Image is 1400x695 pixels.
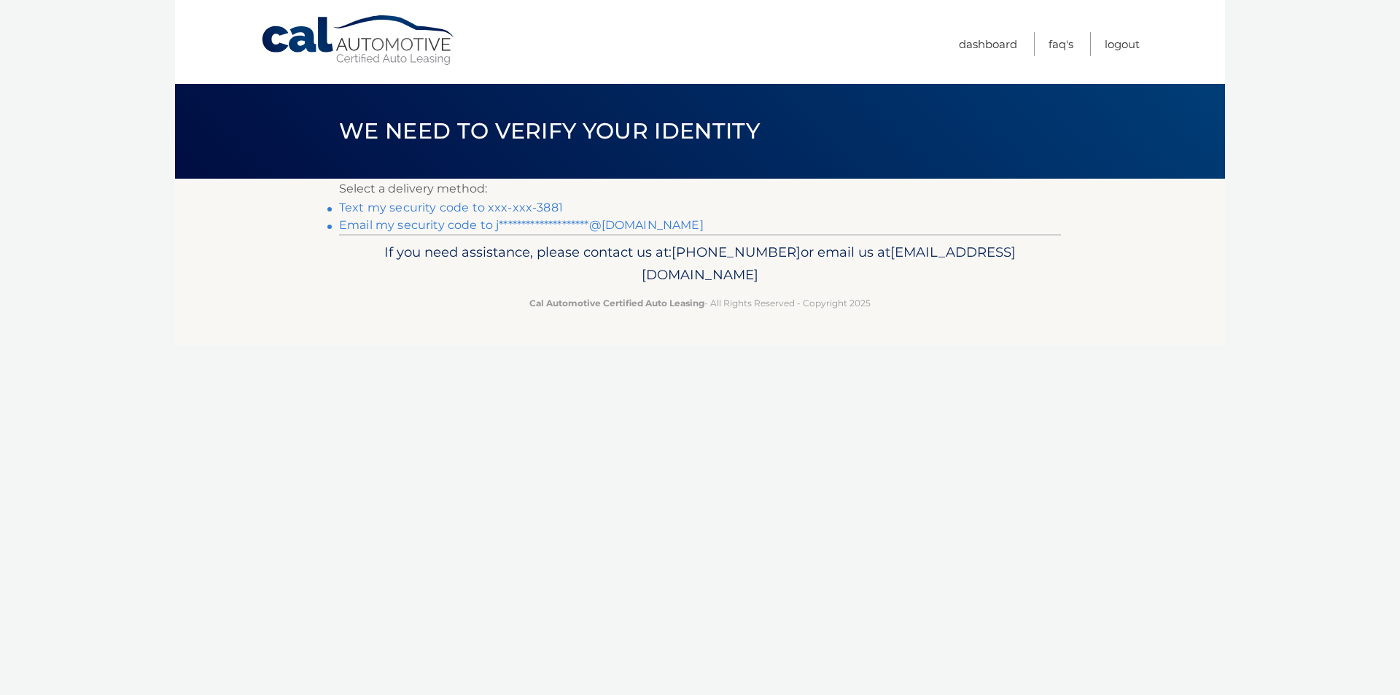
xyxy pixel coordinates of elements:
[339,179,1061,199] p: Select a delivery method:
[672,244,801,260] span: [PHONE_NUMBER]
[1049,32,1073,56] a: FAQ's
[260,15,457,66] a: Cal Automotive
[349,241,1051,287] p: If you need assistance, please contact us at: or email us at
[529,298,704,308] strong: Cal Automotive Certified Auto Leasing
[349,295,1051,311] p: - All Rights Reserved - Copyright 2025
[1105,32,1140,56] a: Logout
[339,201,563,214] a: Text my security code to xxx-xxx-3881
[959,32,1017,56] a: Dashboard
[339,117,760,144] span: We need to verify your identity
